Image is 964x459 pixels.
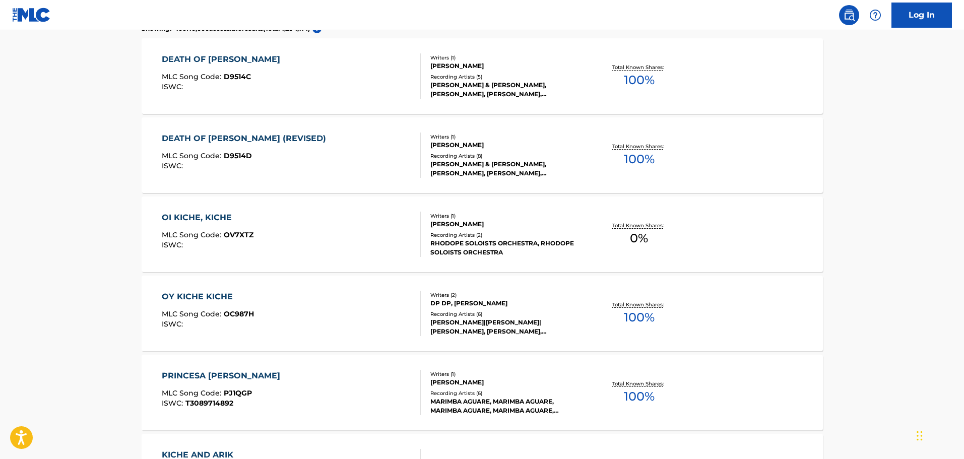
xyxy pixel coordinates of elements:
div: Help [865,5,885,25]
div: PRINCESA [PERSON_NAME] [162,370,285,382]
div: [PERSON_NAME] & [PERSON_NAME], [PERSON_NAME], [PERSON_NAME], [PERSON_NAME], [PERSON_NAME] [430,160,583,178]
span: ISWC : [162,399,185,408]
div: Recording Artists ( 6 ) [430,389,583,397]
div: Recording Artists ( 2 ) [430,231,583,239]
a: OI KICHE, KICHEMLC Song Code:OV7XTZISWC:Writers (1)[PERSON_NAME]Recording Artists (2)RHODOPE SOLO... [142,196,823,272]
img: help [869,9,881,21]
span: MLC Song Code : [162,72,224,81]
p: Total Known Shares: [612,143,666,150]
div: DEATH OF [PERSON_NAME] (REVISED) [162,133,331,145]
span: MLC Song Code : [162,309,224,318]
span: 100 % [624,150,655,168]
span: 100 % [624,308,655,326]
div: RHODOPE SOLOISTS ORCHESTRA, RHODOPE SOLOISTS ORCHESTRA [430,239,583,257]
div: Writers ( 1 ) [430,370,583,378]
span: ISWC : [162,240,185,249]
a: PRINCESA [PERSON_NAME]MLC Song Code:PJ1QGPISWC:T3089714892Writers (1)[PERSON_NAME]Recording Artis... [142,355,823,430]
span: 100 % [624,71,655,89]
p: Total Known Shares: [612,301,666,308]
div: DEATH OF [PERSON_NAME] [162,53,285,65]
span: MLC Song Code : [162,388,224,398]
div: Writers ( 1 ) [430,133,583,141]
span: 100 % [624,387,655,406]
div: MARIMBA AGUARE, MARIMBA AGUARE, MARIMBA AGUARE, MARIMBA AGUARE, MARIMBA AGUARE [430,397,583,415]
div: Writers ( 2 ) [430,291,583,299]
a: Public Search [839,5,859,25]
img: search [843,9,855,21]
a: Log In [891,3,952,28]
span: D9514D [224,151,252,160]
a: OY KICHE KICHEMLC Song Code:OC987HISWC:Writers (2)DP DP, [PERSON_NAME]Recording Artists (6)[PERSO... [142,276,823,351]
div: DP DP, [PERSON_NAME] [430,299,583,308]
span: 0 % [630,229,648,247]
span: PJ1QGP [224,388,252,398]
span: MLC Song Code : [162,230,224,239]
img: MLC Logo [12,8,51,22]
div: Recording Artists ( 8 ) [430,152,583,160]
span: ISWC : [162,161,185,170]
iframe: Chat Widget [914,411,964,459]
span: ISWC : [162,319,185,329]
span: T3089714892 [185,399,233,408]
div: OI KICHE, KICHE [162,212,253,224]
div: [PERSON_NAME] & [PERSON_NAME], [PERSON_NAME], [PERSON_NAME], [PERSON_NAME], [PERSON_NAME] [430,81,583,99]
p: Total Known Shares: [612,63,666,71]
a: DEATH OF [PERSON_NAME] (REVISED)MLC Song Code:D9514DISWC:Writers (1)[PERSON_NAME]Recording Artist... [142,117,823,193]
div: Recording Artists ( 5 ) [430,73,583,81]
div: Writers ( 1 ) [430,54,583,61]
span: OC987H [224,309,254,318]
span: D9514C [224,72,251,81]
div: [PERSON_NAME] [430,141,583,150]
span: OV7XTZ [224,230,253,239]
span: ISWC : [162,82,185,91]
div: Recording Artists ( 6 ) [430,310,583,318]
div: [PERSON_NAME] [430,61,583,71]
div: [PERSON_NAME]|[PERSON_NAME]|[PERSON_NAME], [PERSON_NAME],[PERSON_NAME],[PERSON_NAME], [PERSON_NAM... [430,318,583,336]
span: MLC Song Code : [162,151,224,160]
p: Total Known Shares: [612,380,666,387]
div: OY KICHE KICHE [162,291,254,303]
a: DEATH OF [PERSON_NAME]MLC Song Code:D9514CISWC:Writers (1)[PERSON_NAME]Recording Artists (5)[PERS... [142,38,823,114]
div: Drag [917,421,923,451]
div: [PERSON_NAME] [430,220,583,229]
div: [PERSON_NAME] [430,378,583,387]
p: Total Known Shares: [612,222,666,229]
div: Writers ( 1 ) [430,212,583,220]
